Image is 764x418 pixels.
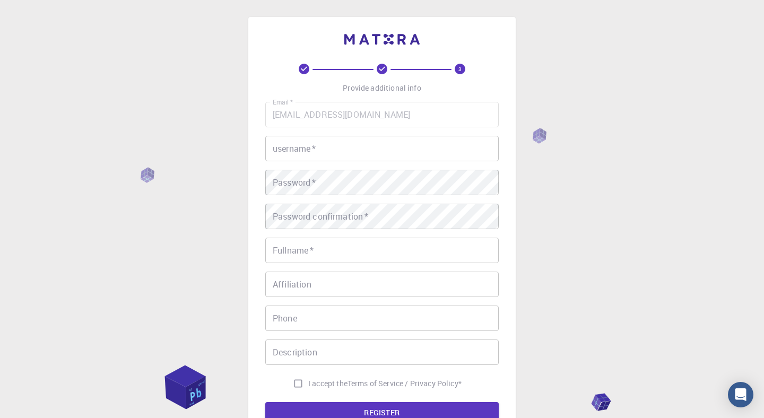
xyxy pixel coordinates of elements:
[458,65,462,73] text: 3
[343,83,421,93] p: Provide additional info
[273,98,293,107] label: Email
[728,382,753,407] div: Open Intercom Messenger
[348,378,462,389] a: Terms of Service / Privacy Policy*
[308,378,348,389] span: I accept the
[348,378,462,389] p: Terms of Service / Privacy Policy *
